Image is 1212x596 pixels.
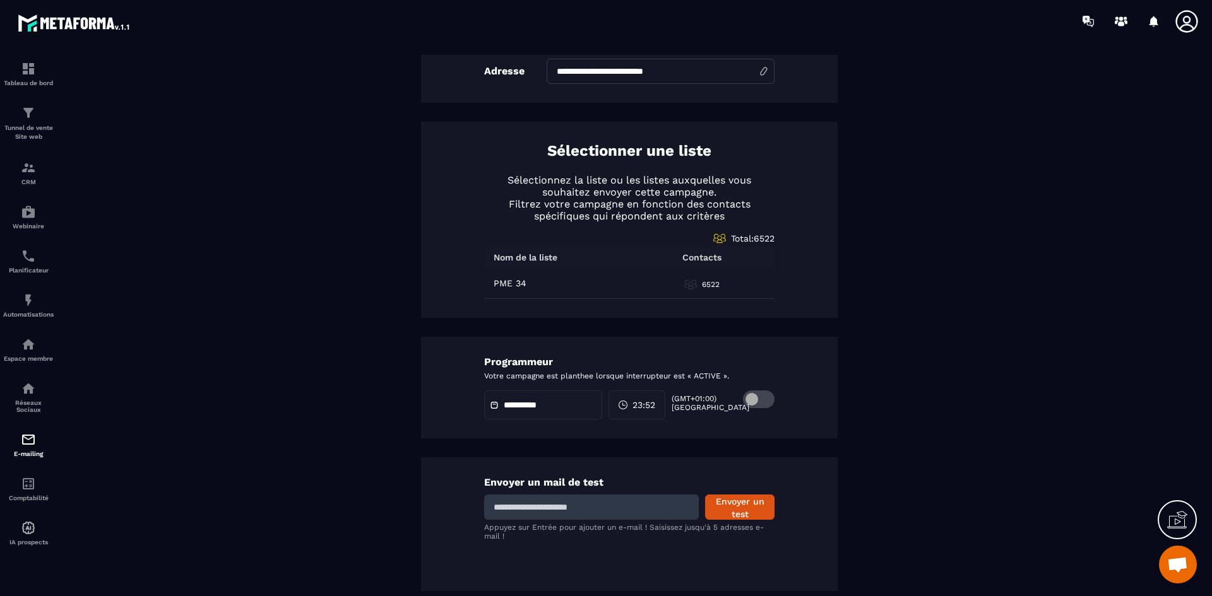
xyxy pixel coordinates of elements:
[484,523,775,540] p: Appuyez sur Entrée pour ajouter un e-mail ! Saisissez jusqu'à 5 adresses e-mail !
[21,204,36,219] img: automations
[3,79,54,86] p: Tableau de bord
[484,198,775,222] p: Filtrez votre campagne en fonction des contacts spécifiques qui répondent aux critères
[21,381,36,396] img: social-network
[3,311,54,318] p: Automatisations
[3,450,54,457] p: E-mailing
[1159,546,1197,583] div: Ouvrir le chat
[3,151,54,195] a: formationformationCRM
[21,337,36,352] img: automations
[21,432,36,447] img: email
[3,283,54,327] a: automationsautomationsAutomatisations
[494,252,557,262] p: Nom de la liste
[682,252,722,262] p: Contacts
[484,174,775,198] p: Sélectionnez la liste ou les listes auxquelles vous souhaitez envoyer cette campagne.
[3,223,54,230] p: Webinaire
[484,476,775,488] p: Envoyer un mail de test
[672,394,726,412] p: (GMT+01:00) [GEOGRAPHIC_DATA]
[484,356,775,368] p: Programmeur
[21,105,36,120] img: formation
[3,371,54,423] a: social-networksocial-networkRéseaux Sociaux
[3,124,54,141] p: Tunnel de vente Site web
[3,52,54,96] a: formationformationTableau de bord
[21,248,36,264] img: scheduler
[3,355,54,362] p: Espace membre
[3,539,54,546] p: IA prospects
[3,327,54,371] a: automationsautomationsEspace membre
[3,96,54,151] a: formationformationTunnel de vente Site web
[494,278,526,288] p: PME 34
[3,467,54,511] a: accountantaccountantComptabilité
[3,178,54,185] p: CRM
[21,293,36,308] img: automations
[3,399,54,413] p: Réseaux Sociaux
[3,494,54,501] p: Comptabilité
[633,399,655,411] span: 23:52
[702,279,720,289] p: 6522
[3,239,54,283] a: schedulerschedulerPlanificateur
[731,233,775,243] span: Total: 6522
[484,65,525,77] p: Adresse
[547,141,711,161] p: Sélectionner une liste
[3,423,54,467] a: emailemailE-mailing
[484,371,775,381] p: Votre campagne est planthee lorsque interrupteur est « ACTIVE ».
[21,476,36,491] img: accountant
[3,195,54,239] a: automationsautomationsWebinaire
[3,267,54,274] p: Planificateur
[21,520,36,535] img: automations
[21,160,36,175] img: formation
[705,494,775,520] button: Envoyer un test
[21,61,36,76] img: formation
[18,11,131,34] img: logo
